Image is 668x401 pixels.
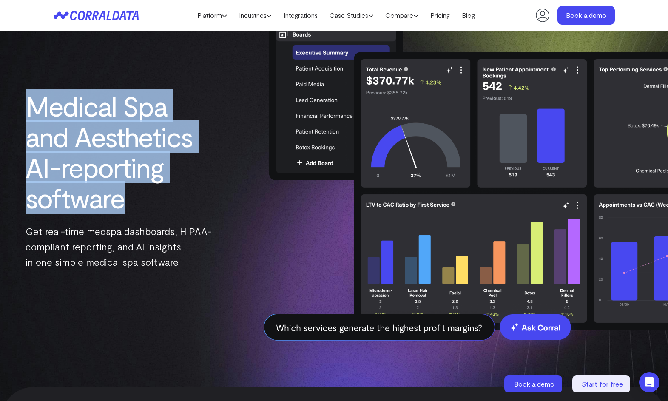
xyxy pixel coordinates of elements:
[514,380,554,388] span: Book a demo
[572,375,632,392] a: Start for free
[557,6,615,25] a: Book a demo
[504,375,564,392] a: Book a demo
[191,9,233,22] a: Platform
[324,9,379,22] a: Case Studies
[278,9,324,22] a: Integrations
[26,224,212,270] p: Get real-time medspa dashboards, HIPAA-compliant reporting, and AI insights in one simple medical...
[379,9,424,22] a: Compare
[26,91,212,213] h1: Medical Spa and Aesthetics AI-reporting software
[456,9,481,22] a: Blog
[233,9,278,22] a: Industries
[582,380,623,388] span: Start for free
[639,372,659,392] div: Open Intercom Messenger
[424,9,456,22] a: Pricing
